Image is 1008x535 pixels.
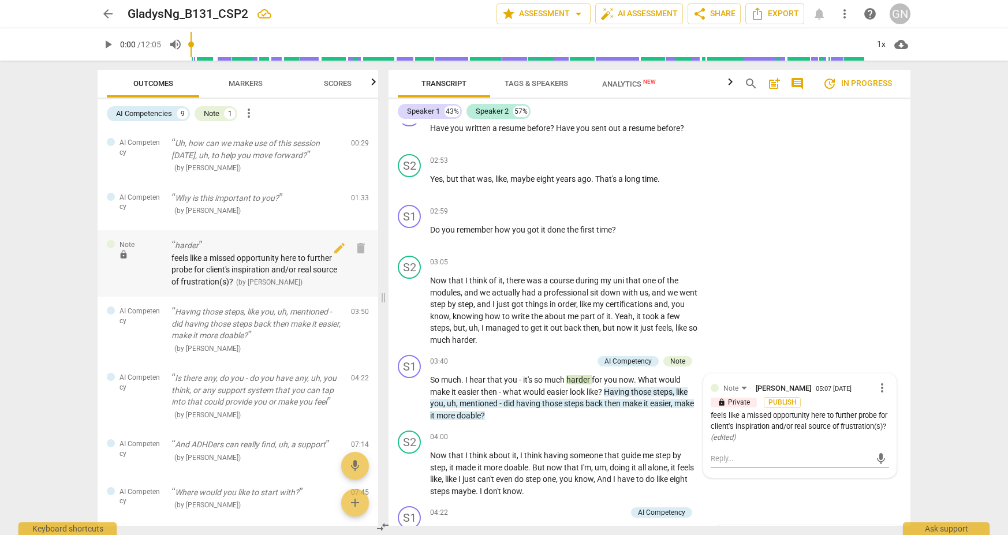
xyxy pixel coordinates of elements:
span: eight [536,174,556,184]
span: That's [595,174,618,184]
span: before [657,124,680,133]
span: to [521,323,531,332]
span: so [689,323,697,332]
span: hear [469,375,487,384]
span: 01:33 [351,193,369,203]
span: - [519,375,523,384]
span: Analytics [602,80,656,88]
div: Keyboard shortcuts [18,522,117,535]
span: ? [598,387,604,396]
span: ( by [PERSON_NAME] ) [174,164,241,172]
span: it [636,312,643,321]
span: make [430,387,451,396]
span: managed [486,323,521,332]
span: , [492,174,495,184]
span: lock [718,398,726,406]
span: 0:00 [120,40,136,49]
span: you [604,375,619,384]
span: like [580,300,593,309]
span: look [570,387,587,396]
button: Volume [165,34,186,55]
span: with [622,288,640,297]
span: it [541,225,547,234]
span: written [465,124,492,133]
span: out [550,323,564,332]
span: then [604,399,622,408]
button: Review is in progress [813,72,901,95]
span: , [633,312,636,321]
span: steps [564,399,585,408]
span: and [652,288,667,297]
span: , [449,312,453,321]
span: step [430,300,447,309]
span: ? [612,225,616,234]
span: you [512,225,527,234]
span: those [542,399,564,408]
span: feels like a missed opportunity here to further probe for client's inspiration and/or real source... [171,253,337,286]
span: that [460,174,477,184]
span: now [619,375,634,384]
span: share [693,7,707,21]
span: I [481,323,486,332]
span: but [453,323,465,332]
span: was [477,174,492,184]
span: volume_up [169,38,182,51]
span: having [516,399,542,408]
span: there [506,276,527,285]
span: Now [430,276,449,285]
span: know [430,312,449,321]
span: resume [629,124,657,133]
div: Note [670,356,685,366]
span: modules [430,288,461,297]
span: more_vert [875,381,889,395]
span: about [544,312,568,321]
span: few [667,312,680,321]
span: mentioned [460,399,499,408]
span: time [596,225,612,234]
span: - [499,387,503,396]
span: . [591,174,595,184]
span: help [863,7,877,21]
button: Share [688,3,741,24]
button: Add summary [765,74,783,93]
span: maybe [510,174,536,184]
span: that [626,276,643,285]
span: then [583,323,599,332]
span: resume [499,124,527,133]
p: Uh, how can we make use of this session [DATE], uh, to help you move forward? [171,137,342,161]
span: that [487,375,504,384]
span: Have [556,124,576,133]
span: add [348,496,362,510]
span: went [680,288,697,297]
span: harder [566,375,592,384]
span: / 12:05 [137,40,161,49]
span: . [475,335,477,345]
span: , [507,174,510,184]
span: 03:50 [351,307,369,317]
span: to [502,312,512,321]
span: Having [604,387,631,396]
div: Change speaker [398,256,421,279]
span: . [611,312,615,321]
div: Change speaker [398,154,421,177]
span: Scores [324,79,352,88]
span: you [576,124,591,133]
span: how [495,225,512,234]
span: steps [430,323,450,332]
span: those [631,387,653,396]
span: and [654,300,668,309]
span: the [531,312,544,321]
span: out [608,124,622,133]
span: auto_fix_high [600,7,614,21]
span: . [461,375,465,384]
span: how [485,312,502,321]
div: Note [204,108,219,119]
span: make [674,399,694,408]
div: Note [723,383,751,393]
span: cloud_download [894,38,908,51]
span: of [658,276,667,285]
span: did [503,399,516,408]
div: AI Competencies [116,108,172,119]
span: you [430,399,443,408]
span: , [450,323,453,332]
